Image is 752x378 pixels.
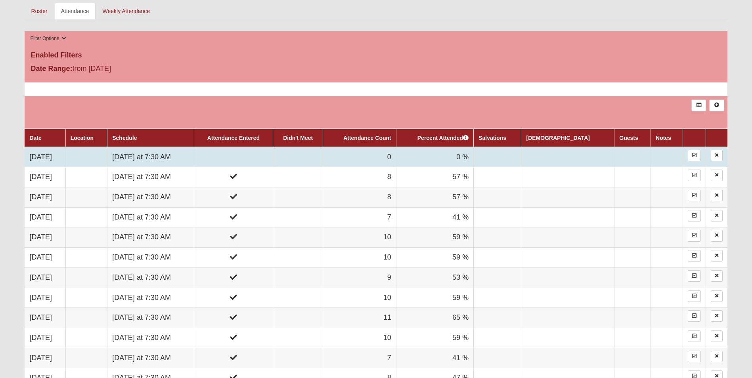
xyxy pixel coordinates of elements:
td: 57 % [396,187,473,208]
td: 53 % [396,267,473,288]
a: Notes [656,135,671,141]
td: [DATE] at 7:30 AM [107,308,194,328]
a: Delete [711,210,723,221]
td: [DATE] at 7:30 AM [107,187,194,208]
td: 41 % [396,348,473,368]
a: Delete [711,170,723,181]
td: [DATE] at 7:30 AM [107,147,194,167]
a: Enter Attendance [688,270,701,282]
td: [DATE] at 7:30 AM [107,328,194,348]
td: [DATE] [25,308,65,328]
td: 59 % [396,248,473,268]
td: [DATE] at 7:30 AM [107,267,194,288]
a: Date [29,135,41,141]
td: [DATE] [25,267,65,288]
td: 59 % [396,227,473,248]
td: [DATE] [25,187,65,208]
div: from [DATE] [25,63,259,76]
td: [DATE] [25,288,65,308]
a: Roster [25,3,54,19]
td: 10 [323,227,396,248]
td: 41 % [396,207,473,227]
td: 65 % [396,308,473,328]
a: Delete [711,230,723,241]
a: Enter Attendance [688,310,701,322]
td: [DATE] at 7:30 AM [107,207,194,227]
a: Delete [711,330,723,342]
a: Enter Attendance [688,210,701,221]
td: [DATE] [25,207,65,227]
a: Alt+N [709,99,724,111]
a: Attendance Entered [207,135,260,141]
td: [DATE] [25,348,65,368]
td: 10 [323,248,396,268]
a: Delete [711,250,723,262]
td: [DATE] [25,328,65,348]
td: 7 [323,207,396,227]
td: [DATE] [25,227,65,248]
td: [DATE] [25,167,65,187]
button: Filter Options [28,34,69,43]
a: Export to Excel [691,99,706,111]
td: 8 [323,187,396,208]
th: Guests [614,129,651,147]
a: Delete [711,310,723,322]
td: [DATE] at 7:30 AM [107,348,194,368]
td: [DATE] at 7:30 AM [107,248,194,268]
td: 10 [323,328,396,348]
a: Enter Attendance [688,330,701,342]
a: Enter Attendance [688,351,701,362]
a: Percent Attended [417,135,469,141]
a: Location [71,135,94,141]
td: [DATE] at 7:30 AM [107,288,194,308]
td: 57 % [396,167,473,187]
td: 59 % [396,328,473,348]
td: 11 [323,308,396,328]
a: Delete [711,351,723,362]
a: Delete [711,290,723,302]
td: [DATE] at 7:30 AM [107,227,194,248]
a: Enter Attendance [688,150,701,161]
td: 59 % [396,288,473,308]
h4: Enabled Filters [31,51,721,60]
a: Didn't Meet [283,135,313,141]
a: Delete [711,190,723,201]
a: Attendance [55,3,96,19]
a: Weekly Attendance [96,3,157,19]
td: 0 % [396,147,473,167]
a: Enter Attendance [688,170,701,181]
a: Delete [711,150,723,161]
a: Enter Attendance [688,250,701,262]
td: 8 [323,167,396,187]
a: Enter Attendance [688,190,701,201]
td: [DATE] at 7:30 AM [107,167,194,187]
td: [DATE] [25,147,65,167]
a: Delete [711,270,723,282]
td: 0 [323,147,396,167]
td: 9 [323,267,396,288]
td: [DATE] [25,248,65,268]
a: Enter Attendance [688,290,701,302]
a: Enter Attendance [688,230,701,241]
th: Salvations [474,129,521,147]
td: 7 [323,348,396,368]
a: Attendance Count [343,135,391,141]
label: Date Range: [31,63,72,74]
a: Schedule [112,135,137,141]
th: [DEMOGRAPHIC_DATA] [521,129,614,147]
td: 10 [323,288,396,308]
